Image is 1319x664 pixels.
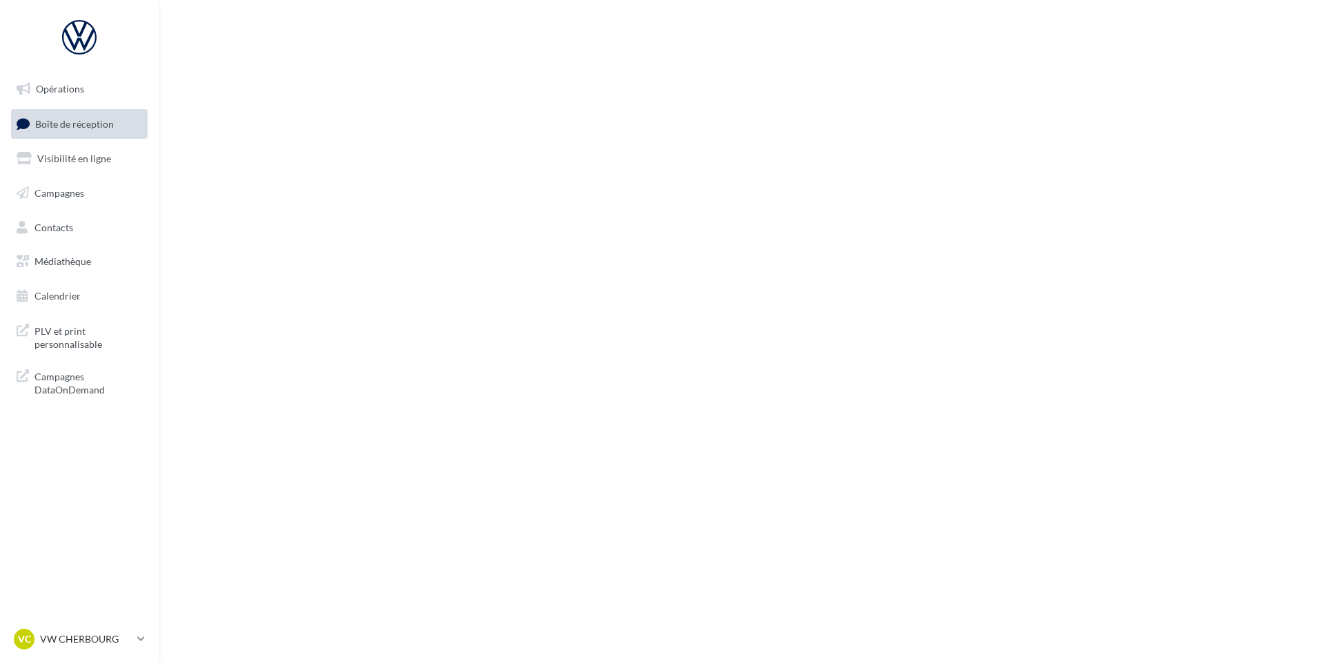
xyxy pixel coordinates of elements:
a: Opérations [8,75,150,104]
span: Opérations [36,83,84,95]
a: Boîte de réception [8,109,150,139]
span: VC [18,632,31,646]
span: Calendrier [34,290,81,302]
a: PLV et print personnalisable [8,316,150,357]
a: Campagnes DataOnDemand [8,362,150,402]
span: Campagnes DataOnDemand [34,367,142,397]
a: Campagnes [8,179,150,208]
span: PLV et print personnalisable [34,322,142,351]
a: Visibilité en ligne [8,144,150,173]
span: Médiathèque [34,255,91,267]
span: Contacts [34,221,73,233]
span: Campagnes [34,187,84,199]
a: Calendrier [8,282,150,311]
a: Médiathèque [8,247,150,276]
span: Boîte de réception [35,117,114,129]
span: Visibilité en ligne [37,153,111,164]
p: VW CHERBOURG [40,632,132,646]
a: Contacts [8,213,150,242]
a: VC VW CHERBOURG [11,626,148,652]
